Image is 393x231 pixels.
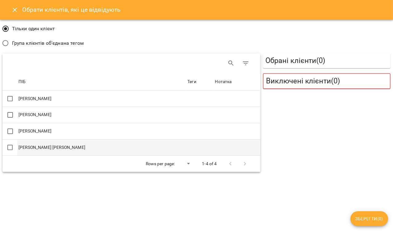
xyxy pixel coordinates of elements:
[17,107,186,123] td: [PERSON_NAME]
[12,25,55,32] span: Тільки один клієнт
[17,139,186,156] td: [PERSON_NAME] [PERSON_NAME]
[266,76,387,86] h5: Виключені клієнти ( 0 )
[215,78,231,86] div: Sort
[215,78,259,86] span: Нотатка
[18,78,185,86] span: ПІБ
[187,78,196,86] div: Теги
[355,215,383,222] span: Зберегти ( 0 )
[7,2,22,17] button: Close
[177,159,192,168] div: ​
[224,56,239,71] button: Search
[2,53,260,73] div: Table Toolbar
[18,78,26,86] div: Sort
[17,91,186,107] td: [PERSON_NAME]
[238,56,253,71] button: Фільтр
[22,5,121,15] h6: Обрати клієнтів, які це відвідують
[202,161,217,167] p: 1-4 of 4
[146,161,175,167] p: Rows per page:
[187,78,212,86] span: Теги
[350,211,388,226] button: Зберегти(0)
[215,78,231,86] div: Нотатка
[18,78,26,86] div: ПІБ
[17,123,186,140] td: [PERSON_NAME]
[187,78,196,86] div: Sort
[265,56,388,65] h5: Обрані клієнти ( 0 )
[12,40,84,47] span: Група клієнтів об'єднана тегом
